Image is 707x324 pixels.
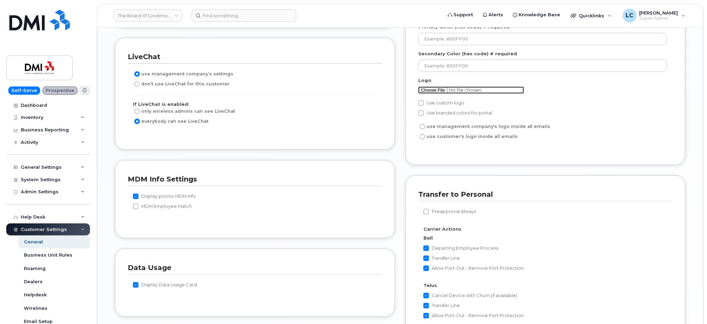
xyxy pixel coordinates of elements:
label: use management company’s settings [133,70,233,78]
a: Support [443,8,478,22]
label: everybody can see LiveChat [133,117,208,126]
input: Display Data Usage Card. [133,282,138,288]
input: Use branded colors for portal [418,110,424,116]
b: If LiveChat is enabled: [133,101,189,107]
input: Example: #00FF00 [418,33,667,45]
label: Allow Port-Out - Remove Port Protection [423,312,524,320]
span: LC [626,11,634,20]
div: Quicklinks [566,9,617,22]
input: Transfer Line [423,303,429,308]
label: Cancel Device with Churn (if available) [423,291,517,300]
label: Transfer Line [423,254,460,262]
input: use management company’s settings [134,71,140,77]
input: Example: #00FF00 [418,59,667,72]
label: Use custom logo [418,99,464,107]
label: use customer's logo inside all emails [418,132,518,141]
input: use management company's logo inside all emails [420,124,425,129]
label: Logo [418,77,431,84]
input: use customer's logo inside all emails [420,134,425,139]
input: Find something... [191,9,296,22]
label: Preapproval Always [423,207,476,216]
span: Support [454,11,473,18]
a: Alerts [478,8,508,22]
input: Use custom logo [418,100,424,106]
input: only wireless admins can see LiveChat [134,109,140,114]
h3: MDM Info Settings [128,175,377,184]
label: Departing Employee Process [423,244,498,252]
a: Knowledge Base [508,8,565,22]
input: Transfer Line [423,256,429,261]
input: Departing Employee Process [423,246,429,251]
span: [PERSON_NAME] [639,10,678,16]
label: only wireless admins can see LiveChat [133,107,235,115]
label: Telus [423,282,437,289]
label: Bell [423,235,433,241]
label: don’t use LiveChat for this customer [133,80,230,88]
input: Display promo MDM Info [133,194,138,199]
input: everybody can see LiveChat [134,119,140,124]
label: Secondary Color (hex code) # required [418,50,517,57]
span: Super Admin [639,16,678,21]
input: Allow Port-Out - Remove Port Protection [423,266,429,271]
h3: Transfer to Personal [418,190,668,199]
span: Quicklinks [579,13,605,18]
input: Cancel Device with Churn (if available) [423,293,429,298]
label: Display promo MDM Info [133,192,196,201]
span: Knowledge Base [519,11,561,18]
label: Display Data Usage Card. [133,281,198,289]
label: Transfer Line [423,302,460,310]
a: The Board of Governors Of Mount Royal University [113,9,182,22]
input: Preapproval Always [423,209,429,214]
label: use management company's logo inside all emails [418,122,551,131]
label: Use branded colors for portal [418,109,492,117]
h3: LiveChat [128,52,377,62]
label: Allow Port-Out - Remove Port Protection [423,264,524,272]
label: MDM Employee Match [133,202,192,211]
h3: Data Usage [128,263,377,272]
iframe: Messenger Launcher [677,294,702,319]
label: Carrier Actions [423,226,462,232]
input: don’t use LiveChat for this customer [134,81,140,87]
input: MDM Employee Match [133,204,138,209]
input: Allow Port-Out - Remove Port Protection [423,313,429,318]
div: Logan Cole [618,9,690,22]
span: Alerts [489,11,503,18]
